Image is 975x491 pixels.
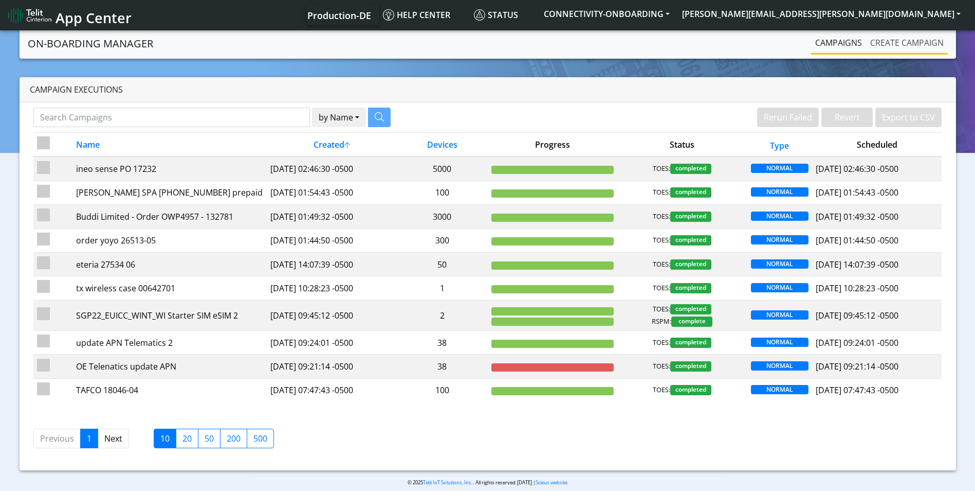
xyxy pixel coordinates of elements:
[267,156,397,181] td: [DATE] 02:46:30 -0500
[866,32,948,53] a: Create campaign
[423,479,473,486] a: Telit IoT Solutions, Inc.
[653,361,670,372] span: TOES:
[821,108,873,127] button: Revert
[653,385,670,395] span: TOES:
[397,156,488,181] td: 5000
[816,283,898,294] span: [DATE] 10:28:23 -0500
[383,9,450,21] span: Help center
[474,9,485,21] img: status.svg
[812,133,942,157] th: Scheduled
[72,133,267,157] th: Name
[487,133,617,157] th: Progress
[267,355,397,378] td: [DATE] 09:21:14 -0500
[267,252,397,276] td: [DATE] 14:07:39 -0500
[80,429,98,448] a: 1
[76,384,263,396] div: TAFCO 18046-04
[76,211,263,223] div: Buddi Limited - Order OWP4957 - 132781
[670,361,711,372] span: completed
[653,187,670,198] span: TOES:
[267,378,397,402] td: [DATE] 07:47:43 -0500
[751,283,808,292] span: NORMAL
[76,258,263,271] div: eteria 27534 06
[397,133,488,157] th: Devices
[28,33,153,54] a: On-Boarding Manager
[670,235,711,246] span: completed
[653,212,670,222] span: TOES:
[653,304,670,314] span: TOES:
[307,9,371,22] span: Production-DE
[397,229,488,252] td: 300
[751,338,808,347] span: NORMAL
[671,317,712,327] span: complete
[198,429,220,448] label: 50
[875,108,942,127] button: Export to CSV
[617,133,747,157] th: Status
[670,259,711,270] span: completed
[538,5,676,23] button: CONNECTIVITY-ONBOARDING
[751,187,808,197] span: NORMAL
[8,4,130,26] a: App Center
[312,108,366,127] button: by Name
[379,5,470,25] a: Help center
[751,235,808,244] span: NORMAL
[267,331,397,355] td: [DATE] 09:24:01 -0500
[247,429,274,448] label: 500
[751,164,808,173] span: NORMAL
[670,212,711,222] span: completed
[220,429,247,448] label: 200
[98,429,129,448] a: Next
[536,479,567,486] a: Status website
[653,164,670,174] span: TOES:
[267,300,397,330] td: [DATE] 09:45:12 -0500
[751,310,808,320] span: NORMAL
[653,259,670,270] span: TOES:
[751,212,808,221] span: NORMAL
[670,187,711,198] span: completed
[267,276,397,300] td: [DATE] 10:28:23 -0500
[816,163,898,174] span: [DATE] 02:46:30 -0500
[397,181,488,204] td: 100
[816,310,898,321] span: [DATE] 09:45:12 -0500
[653,235,670,246] span: TOES:
[397,331,488,355] td: 38
[267,133,397,157] th: Created
[76,234,263,247] div: order yoyo 26513-05
[154,429,176,448] label: 10
[751,259,808,269] span: NORMAL
[8,7,51,24] img: logo-telit-cinterion-gw-new.png
[383,9,394,21] img: knowledge.svg
[76,186,263,199] div: [PERSON_NAME] SPA [PHONE_NUMBER] prepaid
[816,361,898,372] span: [DATE] 09:21:14 -0500
[816,187,898,198] span: [DATE] 01:54:43 -0500
[267,205,397,229] td: [DATE] 01:49:32 -0500
[76,309,263,322] div: SGP22_EUICC_WINT_WI Starter SIM eSIM 2
[670,164,711,174] span: completed
[20,77,956,102] div: Campaign Executions
[816,235,898,246] span: [DATE] 01:44:50 -0500
[653,283,670,293] span: TOES:
[267,229,397,252] td: [DATE] 01:44:50 -0500
[653,338,670,348] span: TOES:
[751,385,808,394] span: NORMAL
[747,133,812,157] th: Type
[397,300,488,330] td: 2
[33,108,310,127] input: Search Campaigns
[757,108,819,127] button: Rerun Failed
[267,181,397,204] td: [DATE] 01:54:43 -0500
[816,384,898,396] span: [DATE] 07:47:43 -0500
[76,360,263,373] div: OE Telenatics update APN
[816,337,898,348] span: [DATE] 09:24:01 -0500
[56,8,132,27] span: App Center
[176,429,198,448] label: 20
[816,211,898,222] span: [DATE] 01:49:32 -0500
[397,252,488,276] td: 50
[397,276,488,300] td: 1
[251,479,724,486] p: © 2025 . All rights reserved.[DATE] |
[397,378,488,402] td: 100
[670,304,711,314] span: completed
[811,32,866,53] a: Campaigns
[76,282,263,294] div: tx wireless case 00642701
[474,9,518,21] span: Status
[670,283,711,293] span: completed
[816,259,898,270] span: [DATE] 14:07:39 -0500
